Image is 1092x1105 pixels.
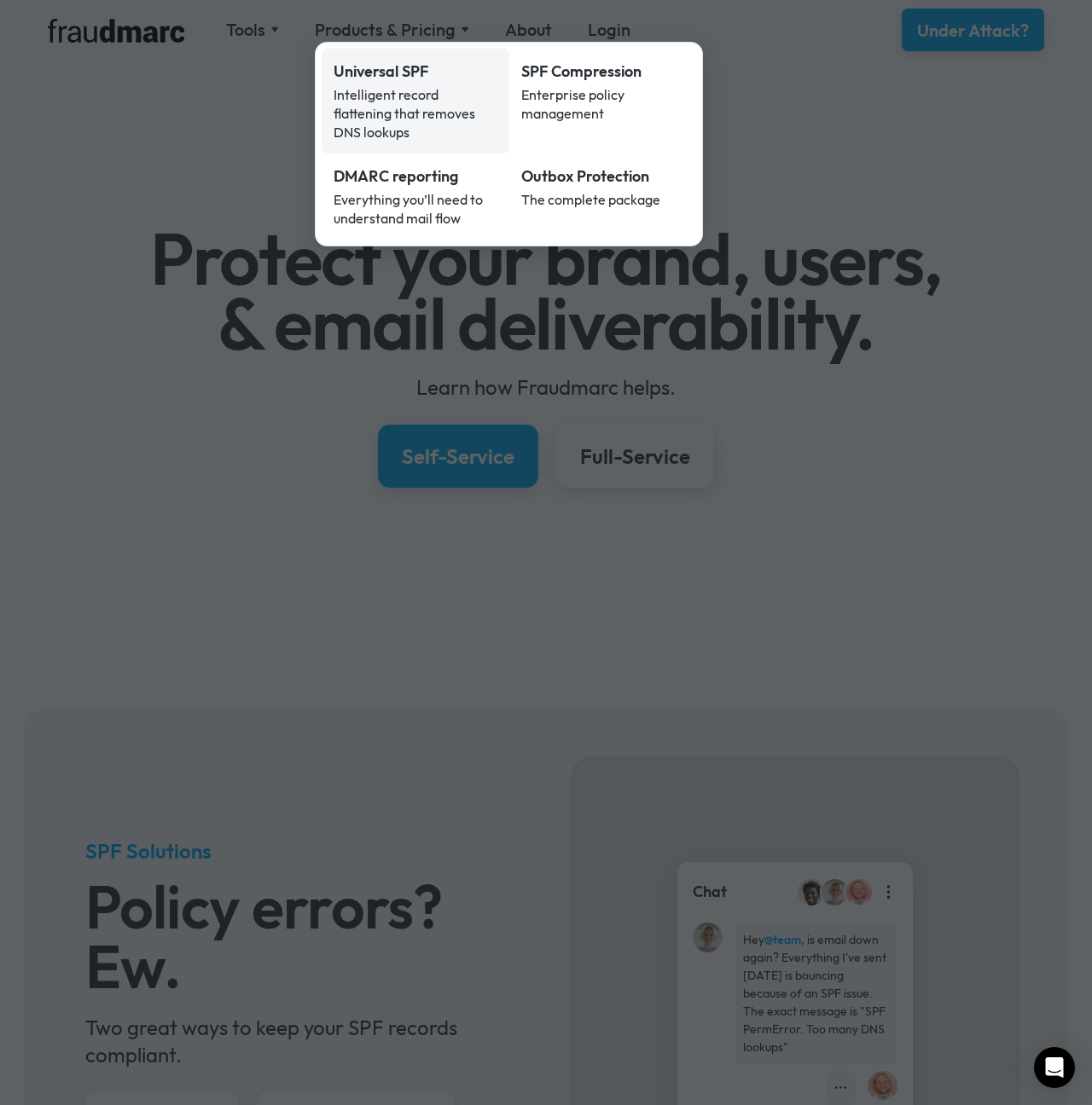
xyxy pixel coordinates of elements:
a: SPF CompressionEnterprise policy management [509,49,697,153]
div: The complete package [521,190,685,209]
div: Open Intercom Messenger [1034,1047,1075,1088]
div: DMARC reporting [334,165,497,188]
a: DMARC reportingEverything you’ll need to understand mail flow [322,153,509,240]
a: Universal SPFIntelligent record flattening that removes DNS lookups [322,49,509,153]
div: Outbox Protection [521,165,685,188]
nav: Products & Pricing [315,42,703,246]
div: SPF Compression [521,61,685,83]
div: Universal SPF [334,61,497,83]
a: Outbox ProtectionThe complete package [509,153,697,240]
div: Intelligent record flattening that removes DNS lookups [334,85,497,142]
div: Everything you’ll need to understand mail flow [334,190,497,228]
div: Enterprise policy management [521,85,685,123]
